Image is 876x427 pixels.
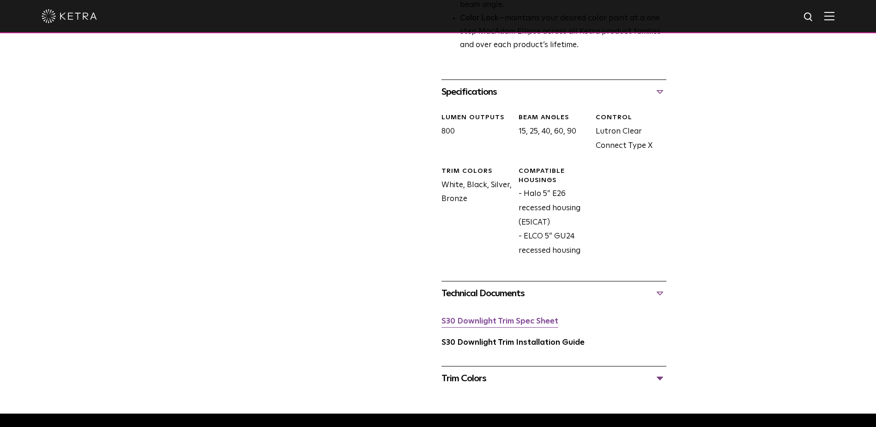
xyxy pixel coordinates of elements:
img: ketra-logo-2019-white [42,9,97,23]
div: White, Black, Silver, Bronze [435,167,512,258]
div: LUMEN OUTPUTS [441,113,512,122]
div: Compatible Housings [519,167,589,185]
div: Lutron Clear Connect Type X [589,113,666,153]
div: Beam Angles [519,113,589,122]
div: Specifications [441,85,666,99]
a: S30 Downlight Trim Installation Guide [441,339,585,347]
div: Technical Documents [441,286,666,301]
div: 15, 25, 40, 60, 90 [512,113,589,153]
img: search icon [803,12,815,23]
div: Trim Colors [441,167,512,176]
div: 800 [435,113,512,153]
div: CONTROL [596,113,666,122]
div: - Halo 5” E26 recessed housing (E5ICAT) - ELCO 5” GU24 recessed housing [512,167,589,258]
a: S30 Downlight Trim Spec Sheet [441,317,558,325]
img: Hamburger%20Nav.svg [824,12,834,20]
div: Trim Colors [441,371,666,386]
